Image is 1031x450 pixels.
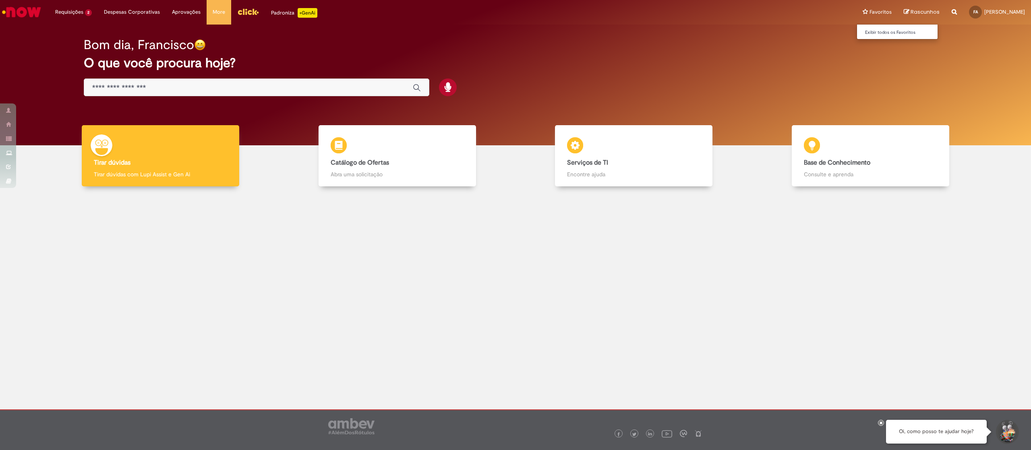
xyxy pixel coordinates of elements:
p: Consulte e aprenda [804,170,937,178]
a: Catálogo de Ofertas Abra uma solicitação [279,125,516,187]
span: Favoritos [870,8,892,16]
a: Exibir todos os Favoritos [857,28,946,37]
img: logo_footer_workplace.png [680,430,687,437]
span: Requisições [55,8,83,16]
img: logo_footer_facebook.png [617,432,621,436]
b: Tirar dúvidas [94,159,130,167]
span: 2 [85,9,92,16]
span: Aprovações [172,8,201,16]
p: Tirar dúvidas com Lupi Assist e Gen Ai [94,170,227,178]
b: Serviços de TI [567,159,608,167]
img: logo_footer_twitter.png [632,432,636,436]
span: [PERSON_NAME] [984,8,1025,15]
div: Padroniza [271,8,317,18]
p: Encontre ajuda [567,170,700,178]
h2: O que você procura hoje? [84,56,947,70]
b: Base de Conhecimento [804,159,870,167]
span: Rascunhos [911,8,940,16]
div: Oi, como posso te ajudar hoje? [886,420,987,444]
span: FA [973,9,978,14]
span: Despesas Corporativas [104,8,160,16]
img: logo_footer_linkedin.png [648,432,652,437]
p: +GenAi [298,8,317,18]
img: happy-face.png [194,39,206,51]
b: Catálogo de Ofertas [331,159,389,167]
a: Rascunhos [904,8,940,16]
img: click_logo_yellow_360x200.png [237,6,259,18]
span: More [213,8,225,16]
h2: Bom dia, Francisco [84,38,194,52]
p: Abra uma solicitação [331,170,464,178]
button: Iniciar Conversa de Suporte [995,420,1019,444]
ul: Favoritos [857,24,938,39]
a: Serviços de TI Encontre ajuda [515,125,752,187]
img: logo_footer_youtube.png [662,428,672,439]
img: logo_footer_ambev_rotulo_gray.png [328,418,375,434]
img: logo_footer_naosei.png [695,430,702,437]
img: ServiceNow [1,4,42,20]
a: Base de Conhecimento Consulte e aprenda [752,125,989,187]
a: Tirar dúvidas Tirar dúvidas com Lupi Assist e Gen Ai [42,125,279,187]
